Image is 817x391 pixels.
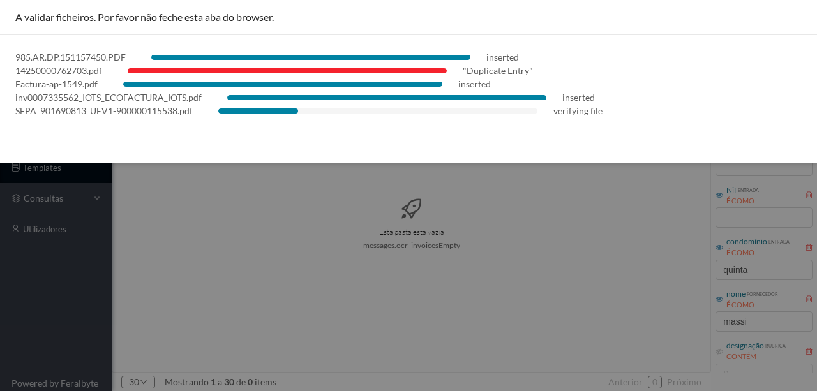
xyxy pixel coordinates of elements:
[15,50,126,64] div: 985.AR.DP.151157450.PDF
[15,10,802,24] div: A validar ficheiros. Por favor não feche esta aba do browser.
[15,77,98,91] div: Factura-ap-1549.pdf
[15,104,193,117] div: SEPA_901690813_UEV1-900000115538.pdf
[553,104,603,117] div: verifying file
[15,64,102,77] div: 14250000762703.pdf
[562,91,595,104] div: inserted
[458,77,491,91] div: inserted
[15,91,202,104] div: inv0007335562_IOTS_ECOFACTURA_IOTS.pdf
[486,50,519,64] div: inserted
[463,64,533,77] div: "Duplicate Entry"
